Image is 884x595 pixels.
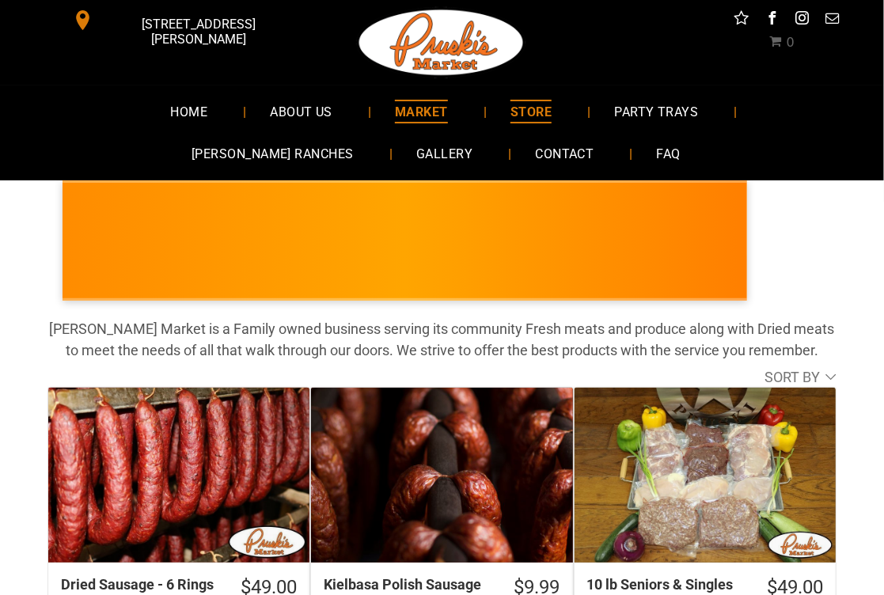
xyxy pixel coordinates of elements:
[395,100,448,123] span: MARKET
[97,9,301,55] span: [STREET_ADDRESS][PERSON_NAME]
[590,90,722,132] a: PARTY TRAYS
[821,8,842,32] a: email
[575,388,836,562] a: 10 lb Seniors &amp; Singles Bundles
[393,133,496,175] a: GALLERY
[168,133,378,175] a: [PERSON_NAME] RANCHES
[146,90,231,132] a: HOME
[50,320,835,358] strong: [PERSON_NAME] Market is a Family owned business serving its community Fresh meats and produce alo...
[731,8,752,32] a: Social network
[311,388,572,562] a: Kielbasa Polish Sausage
[61,575,218,593] div: Dried Sausage - 6 Rings
[48,388,309,562] a: Dried Sausage - 6 Rings
[246,90,356,132] a: ABOUT US
[511,133,617,175] a: CONTACT
[371,90,472,132] a: MARKET
[633,133,704,175] a: FAQ
[787,35,795,50] span: 0
[63,8,305,32] a: [STREET_ADDRESS][PERSON_NAME]
[791,8,812,32] a: instagram
[324,575,491,593] div: Kielbasa Polish Sausage
[761,8,782,32] a: facebook
[487,90,575,132] a: STORE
